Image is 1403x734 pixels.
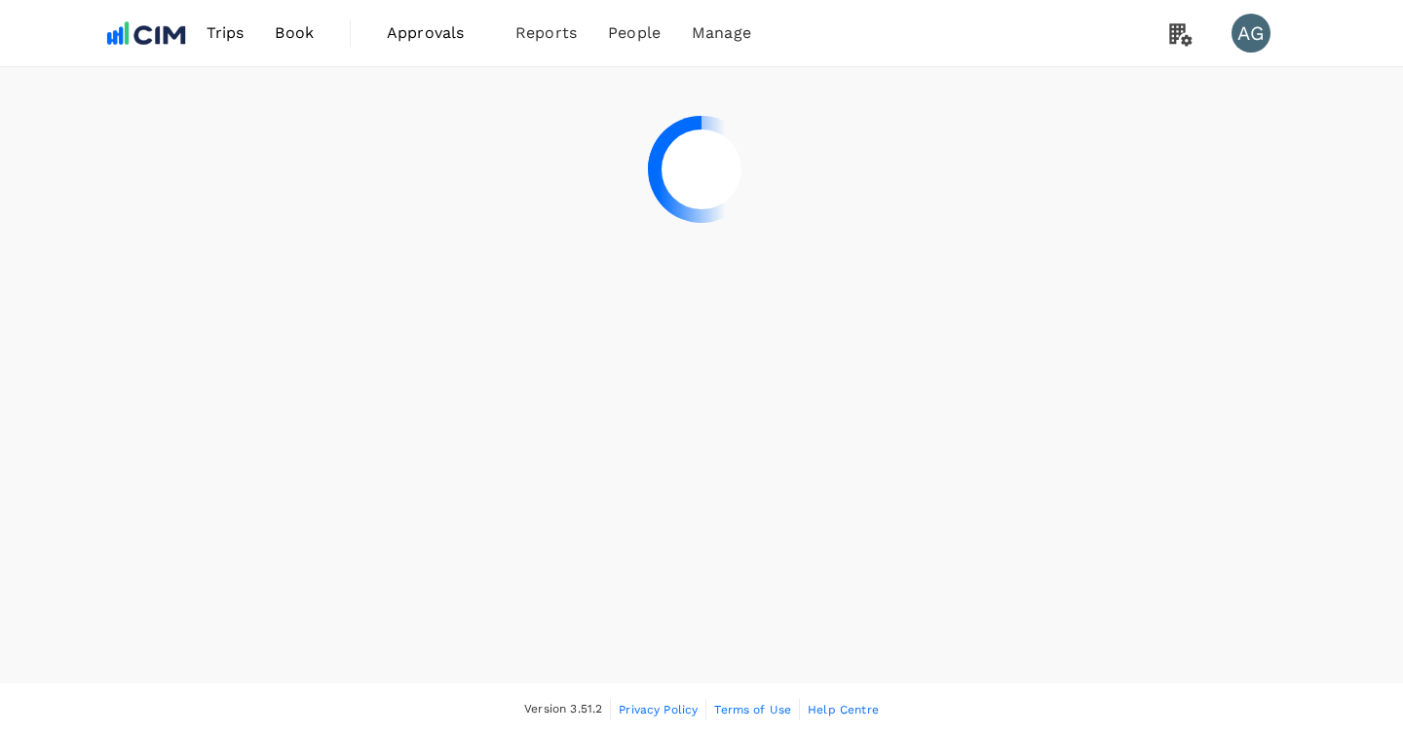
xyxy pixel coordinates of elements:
[275,21,314,45] span: Book
[515,21,577,45] span: Reports
[714,703,791,716] span: Terms of Use
[608,21,661,45] span: People
[808,699,879,720] a: Help Centre
[1232,14,1270,53] div: AG
[207,21,245,45] span: Trips
[714,699,791,720] a: Terms of Use
[619,703,698,716] span: Privacy Policy
[524,700,602,719] span: Version 3.51.2
[387,21,484,45] span: Approvals
[101,12,191,55] img: CIM ENVIRONMENTAL PTY LTD
[692,21,751,45] span: Manage
[808,703,879,716] span: Help Centre
[619,699,698,720] a: Privacy Policy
